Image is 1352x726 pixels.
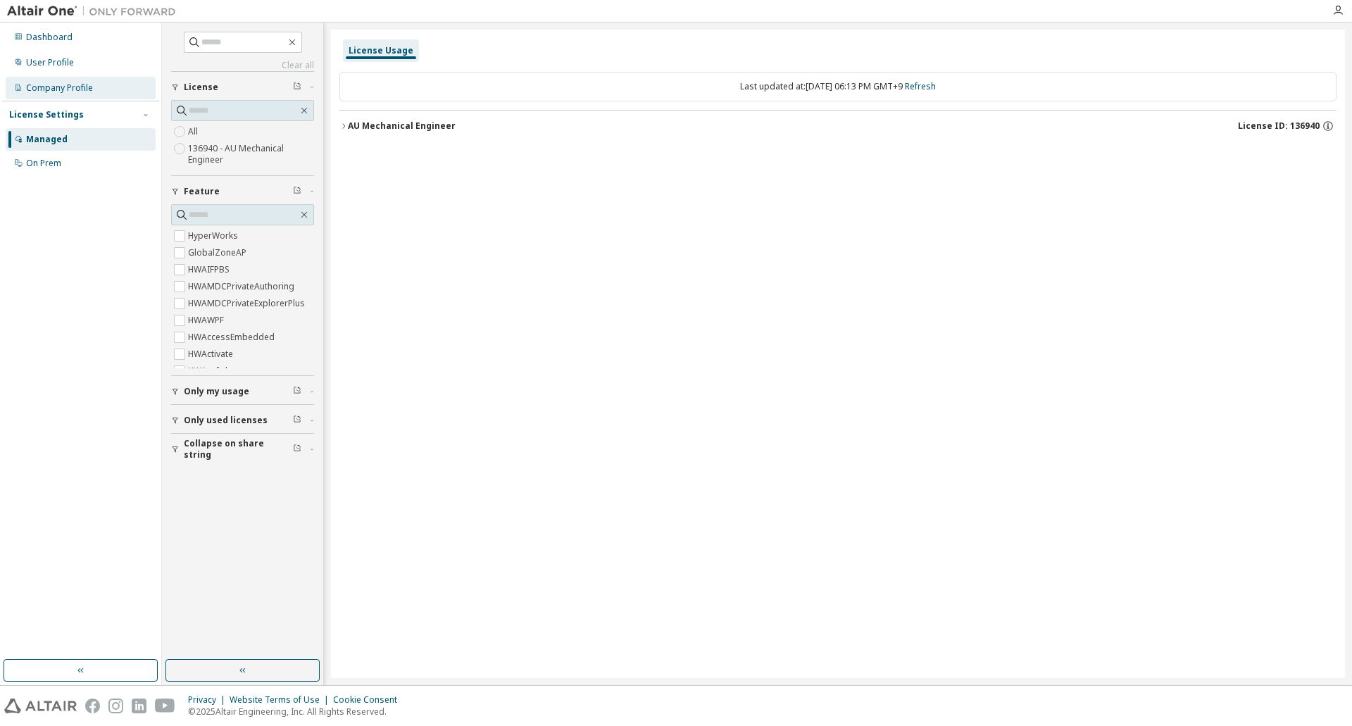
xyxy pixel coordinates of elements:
div: License Usage [349,45,413,56]
span: Clear filter [293,82,301,93]
label: HWAWPF [188,312,227,329]
div: Company Profile [26,82,93,94]
div: License Settings [9,109,84,120]
span: Only used licenses [184,415,268,426]
div: Last updated at: [DATE] 06:13 PM GMT+9 [339,72,1337,101]
label: HWAcufwh [188,363,233,380]
div: Cookie Consent [333,694,406,706]
span: Clear filter [293,415,301,426]
a: Clear all [171,60,314,71]
span: Collapse on share string [184,438,293,461]
div: On Prem [26,158,61,169]
div: AU Mechanical Engineer [348,120,456,132]
div: Dashboard [26,32,73,43]
label: All [188,123,201,140]
div: User Profile [26,57,74,68]
button: Feature [171,176,314,207]
img: youtube.svg [155,699,175,713]
img: Altair One [7,4,183,18]
img: instagram.svg [108,699,123,713]
span: License ID: 136940 [1238,120,1320,132]
div: Website Terms of Use [230,694,333,706]
p: © 2025 Altair Engineering, Inc. All Rights Reserved. [188,706,406,718]
label: 136940 - AU Mechanical Engineer [188,140,314,168]
label: HWAccessEmbedded [188,329,277,346]
button: Collapse on share string [171,434,314,465]
span: Clear filter [293,444,301,455]
span: Feature [184,186,220,197]
span: Only my usage [184,386,249,397]
label: HWAMDCPrivateAuthoring [188,278,297,295]
span: Clear filter [293,386,301,397]
span: License [184,82,218,93]
button: Only my usage [171,376,314,407]
div: Privacy [188,694,230,706]
div: Managed [26,134,68,145]
img: altair_logo.svg [4,699,77,713]
img: facebook.svg [85,699,100,713]
img: linkedin.svg [132,699,146,713]
label: HWAIFPBS [188,261,232,278]
label: HWAMDCPrivateExplorerPlus [188,295,308,312]
button: Only used licenses [171,405,314,436]
label: HWActivate [188,346,236,363]
span: Clear filter [293,186,301,197]
label: GlobalZoneAP [188,244,249,261]
a: Refresh [905,80,936,92]
button: License [171,72,314,103]
button: AU Mechanical EngineerLicense ID: 136940 [339,111,1337,142]
label: HyperWorks [188,227,241,244]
